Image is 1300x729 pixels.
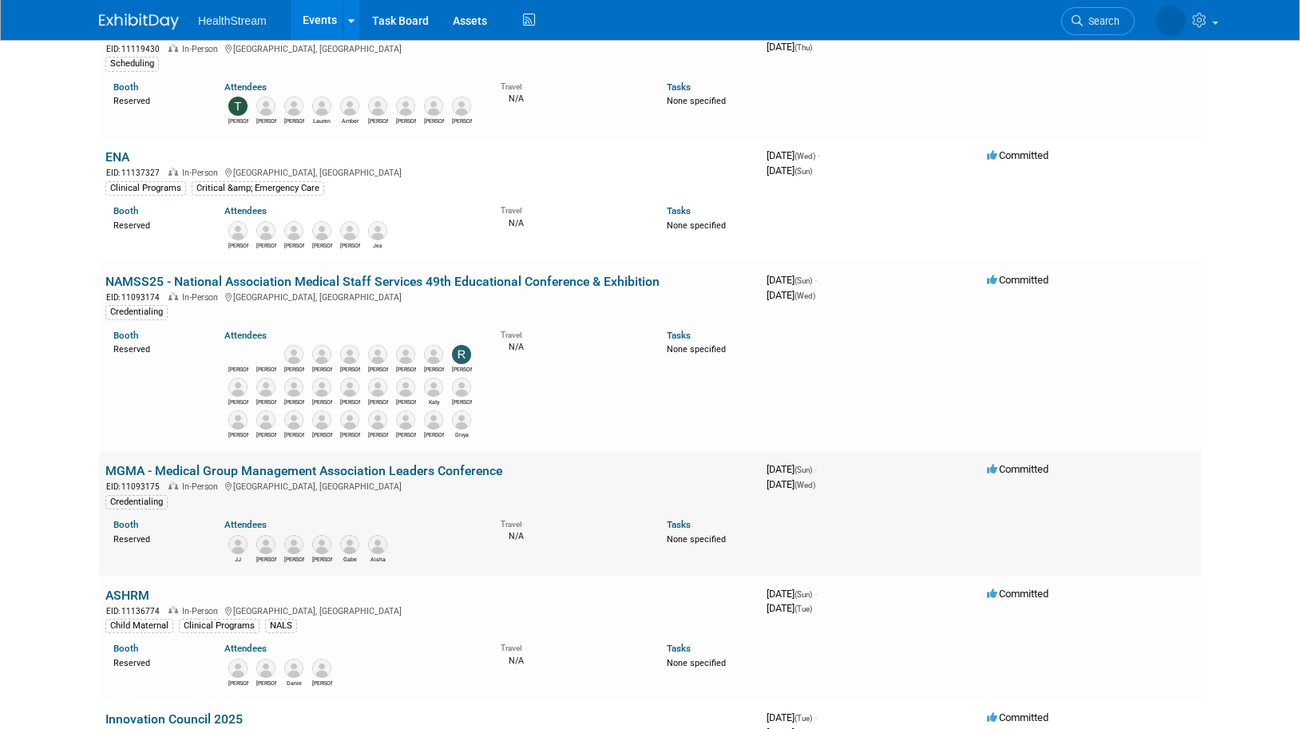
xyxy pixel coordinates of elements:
div: [GEOGRAPHIC_DATA], [GEOGRAPHIC_DATA] [105,165,754,179]
span: - [814,588,817,600]
span: In-Person [182,292,223,303]
span: - [818,149,820,161]
img: Amber Walker [340,97,359,116]
span: In-Person [182,168,223,178]
a: Booth [113,205,138,216]
img: Sadie Welch [256,378,275,397]
img: Jen Grijalva [228,410,248,430]
div: Tiffany Tuetken [228,116,248,125]
span: [DATE] [767,711,817,723]
div: Daniela Miranda [284,240,304,250]
div: Jes Walker [368,240,388,250]
img: JJ Harnke [228,535,248,554]
div: Jackie Jones [284,430,304,439]
div: Travel [501,200,643,216]
div: Tawna Knight [396,430,416,439]
span: [DATE] [767,149,820,161]
img: Chris Gann [256,97,275,116]
div: Joanna Juergens [256,430,276,439]
div: Kameron Staten [340,240,360,250]
span: - [814,463,817,475]
img: Katie Jobst [340,345,359,364]
a: Attendees [224,519,267,530]
a: ENA [105,149,129,164]
img: Kimberly Pantoja [312,221,331,240]
span: (Tue) [795,604,812,613]
div: JJ Harnke [228,554,248,564]
img: ExhibitDay [99,14,179,30]
img: John Dymond [368,97,387,116]
div: Reserved [113,341,200,355]
div: Divya Shroff [452,430,472,439]
img: Doug Keyes [452,97,471,116]
span: [DATE] [767,463,817,475]
a: ASHRM [105,588,149,603]
img: Jes Walker [368,221,387,240]
div: Kimberly Pantoja [312,240,332,250]
a: Attendees [224,330,267,341]
span: (Sun) [795,590,812,599]
a: Booth [113,643,138,654]
span: - [814,274,817,286]
div: Reserved [113,531,200,545]
div: Reuben Faber [312,364,332,374]
a: Tasks [667,330,691,341]
img: Joe Deedy [396,345,415,364]
a: Attendees [224,643,267,654]
span: (Thu) [795,43,812,52]
div: Clinical Programs [105,181,186,196]
img: Kevin O'Hara [284,97,303,116]
div: Amanda Morinelli [284,554,304,564]
img: Joanna Juergens [256,410,275,430]
img: In-Person Event [168,606,178,614]
div: Katie Jobst [340,364,360,374]
img: Amy Kleist [228,378,248,397]
img: Daniela Miranda [284,221,303,240]
img: Chris Gann [340,378,359,397]
span: (Wed) [795,481,815,489]
div: Danie Buhlinger [284,678,304,687]
div: Reserved [113,217,200,232]
a: Booth [113,330,138,341]
div: Aaron Faber [284,397,304,406]
div: Rachel Fridja [256,240,276,250]
div: Amy Kleist [228,397,248,406]
div: Sadie Welch [256,397,276,406]
div: Travel [501,514,643,529]
img: Reuben Faber [312,345,331,364]
span: (Wed) [795,152,815,160]
div: Diana Hickey [256,678,276,687]
div: Child Maternal [105,619,173,633]
img: Rachel Fridja [256,221,275,240]
div: Tanesha Riley [312,678,332,687]
img: Bryan Robbins [284,345,303,364]
img: Meghan Kurtz [340,410,359,430]
div: Wendy Nixx [256,364,276,374]
div: N/A [501,216,643,229]
img: Amanda Morinelli [284,535,303,554]
span: Committed [987,274,1048,286]
img: Brandi Zevenbergen [368,378,387,397]
span: EID: 11137327 [106,168,166,177]
a: Innovation Council 2025 [105,711,243,727]
div: Travel [501,638,643,653]
div: Katy Young [424,397,444,406]
span: (Tue) [795,714,812,723]
div: Logan Blackfan [228,240,248,250]
a: Tasks [667,205,691,216]
div: [GEOGRAPHIC_DATA], [GEOGRAPHIC_DATA] [105,479,754,493]
span: Search [1083,15,1120,27]
div: [GEOGRAPHIC_DATA], [GEOGRAPHIC_DATA] [105,290,754,303]
div: Kevin O'Hara [284,116,304,125]
img: Lauren Stirling [312,97,331,116]
span: (Sun) [795,466,812,474]
div: Critical &amp; Emergency Care [192,181,324,196]
span: None specified [667,534,726,545]
span: Committed [987,149,1048,161]
div: Chris Gann [256,116,276,125]
div: [GEOGRAPHIC_DATA], [GEOGRAPHIC_DATA] [105,604,754,617]
div: Kevin O'Hara [424,430,444,439]
div: Chris Gann [340,397,360,406]
img: Katy Young [424,378,443,397]
a: Tasks [667,519,691,530]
